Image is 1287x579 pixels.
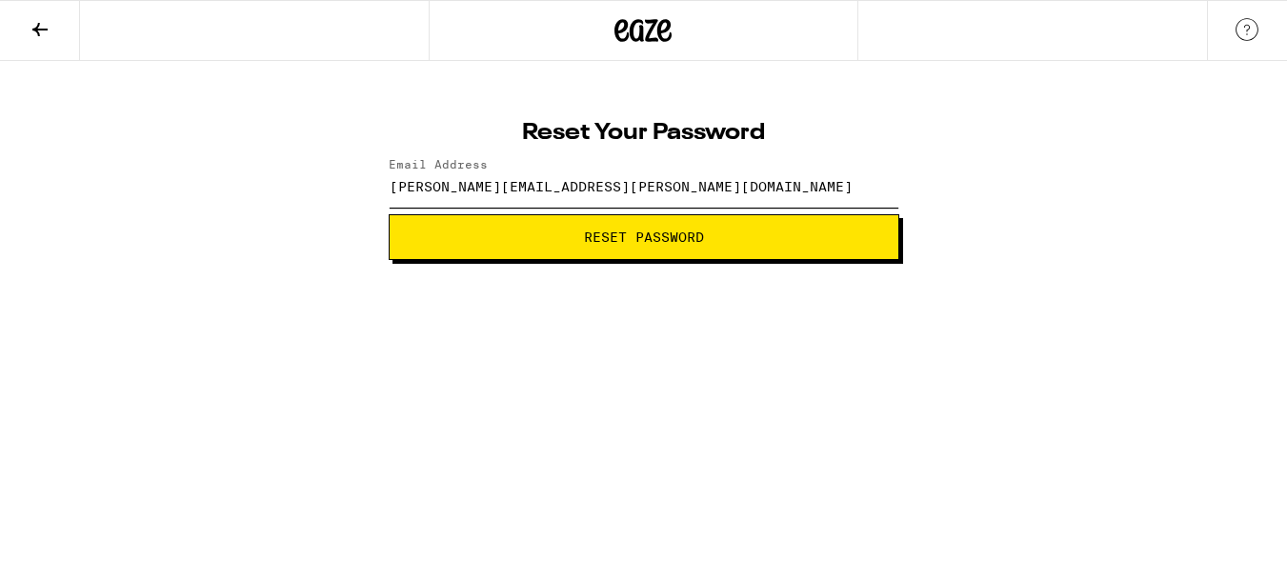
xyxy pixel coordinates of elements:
span: Hi. Need any help? [11,13,137,29]
label: Email Address [389,158,488,170]
button: Reset Password [389,214,899,260]
span: Reset Password [584,230,704,244]
h1: Reset Your Password [389,122,899,145]
input: Email Address [389,165,899,208]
